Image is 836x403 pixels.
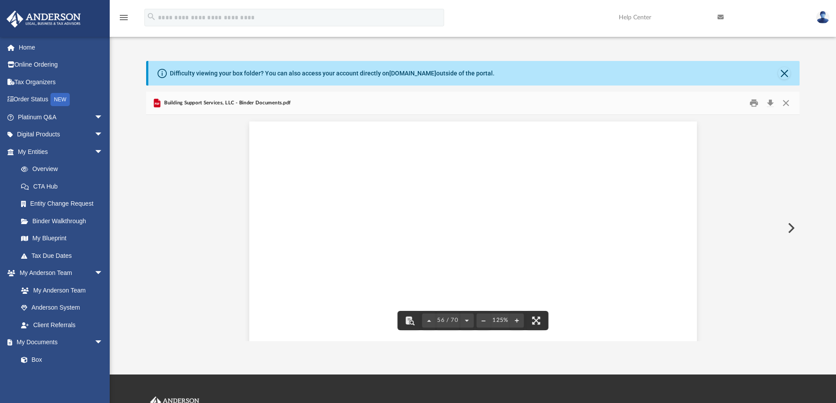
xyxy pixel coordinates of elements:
span: arrow_drop_down [94,108,112,126]
button: Previous page [422,311,436,330]
a: My Entitiesarrow_drop_down [6,143,116,160]
a: My Blueprint [12,230,112,247]
i: menu [118,12,129,23]
button: Next File [781,216,800,240]
a: Meeting Minutes [12,368,112,386]
span: Building Support Services, LLC - Binder Documents.pdf [162,99,291,107]
a: Digital Productsarrow_drop_down [6,126,116,143]
a: Order StatusNEW [6,91,116,109]
button: Print [745,96,763,110]
a: Overview [12,160,116,178]
span: 56 / 70 [436,317,460,323]
i: search [147,12,156,21]
a: Anderson System [12,299,112,317]
span: arrow_drop_down [94,264,112,282]
a: Client Referrals [12,316,112,334]
a: menu [118,17,129,23]
div: Difficulty viewing your box folder? You can also access your account directly on outside of the p... [170,69,495,78]
div: NEW [50,93,70,106]
div: Current zoom level [491,317,510,323]
button: Close [778,96,794,110]
a: Tax Organizers [6,73,116,91]
a: Home [6,39,116,56]
button: Zoom out [477,311,491,330]
a: Entity Change Request [12,195,116,213]
button: Toggle findbar [400,311,419,330]
a: CTA Hub [12,178,116,195]
span: arrow_drop_down [94,126,112,144]
a: Tax Due Dates [12,247,116,264]
a: Box [12,351,108,368]
a: My Documentsarrow_drop_down [6,334,112,351]
a: Binder Walkthrough [12,212,116,230]
button: 56 / 70 [436,311,460,330]
img: Anderson Advisors Platinum Portal [4,11,83,28]
button: Zoom in [510,311,524,330]
div: Document Viewer [146,115,800,341]
a: My Anderson Team [12,282,108,299]
button: Close [778,67,790,79]
button: Next page [460,311,474,330]
img: User Pic [816,11,829,24]
a: Platinum Q&Aarrow_drop_down [6,108,116,126]
div: Preview [146,92,800,341]
a: Online Ordering [6,56,116,74]
div: File preview [146,115,800,341]
a: My Anderson Teamarrow_drop_down [6,264,112,282]
button: Enter fullscreen [527,311,546,330]
button: Download [762,96,778,110]
span: arrow_drop_down [94,143,112,161]
a: [DOMAIN_NAME] [389,70,436,77]
span: arrow_drop_down [94,334,112,352]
